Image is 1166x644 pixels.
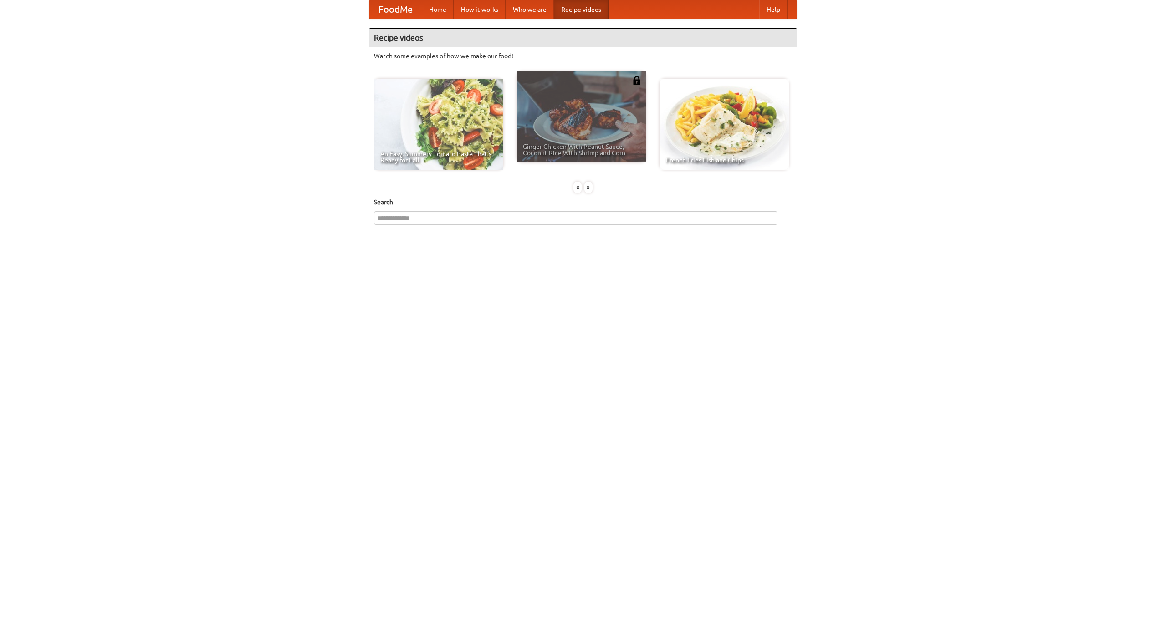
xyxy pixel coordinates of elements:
[666,157,782,163] span: French Fries Fish and Chips
[422,0,454,19] a: Home
[374,198,792,207] h5: Search
[759,0,788,19] a: Help
[454,0,506,19] a: How it works
[554,0,609,19] a: Recipe videos
[369,0,422,19] a: FoodMe
[573,182,582,193] div: «
[506,0,554,19] a: Who we are
[632,76,641,85] img: 483408.png
[660,79,789,170] a: French Fries Fish and Chips
[584,182,593,193] div: »
[369,29,797,47] h4: Recipe videos
[380,151,497,163] span: An Easy, Summery Tomato Pasta That's Ready for Fall
[374,51,792,61] p: Watch some examples of how we make our food!
[374,79,503,170] a: An Easy, Summery Tomato Pasta That's Ready for Fall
